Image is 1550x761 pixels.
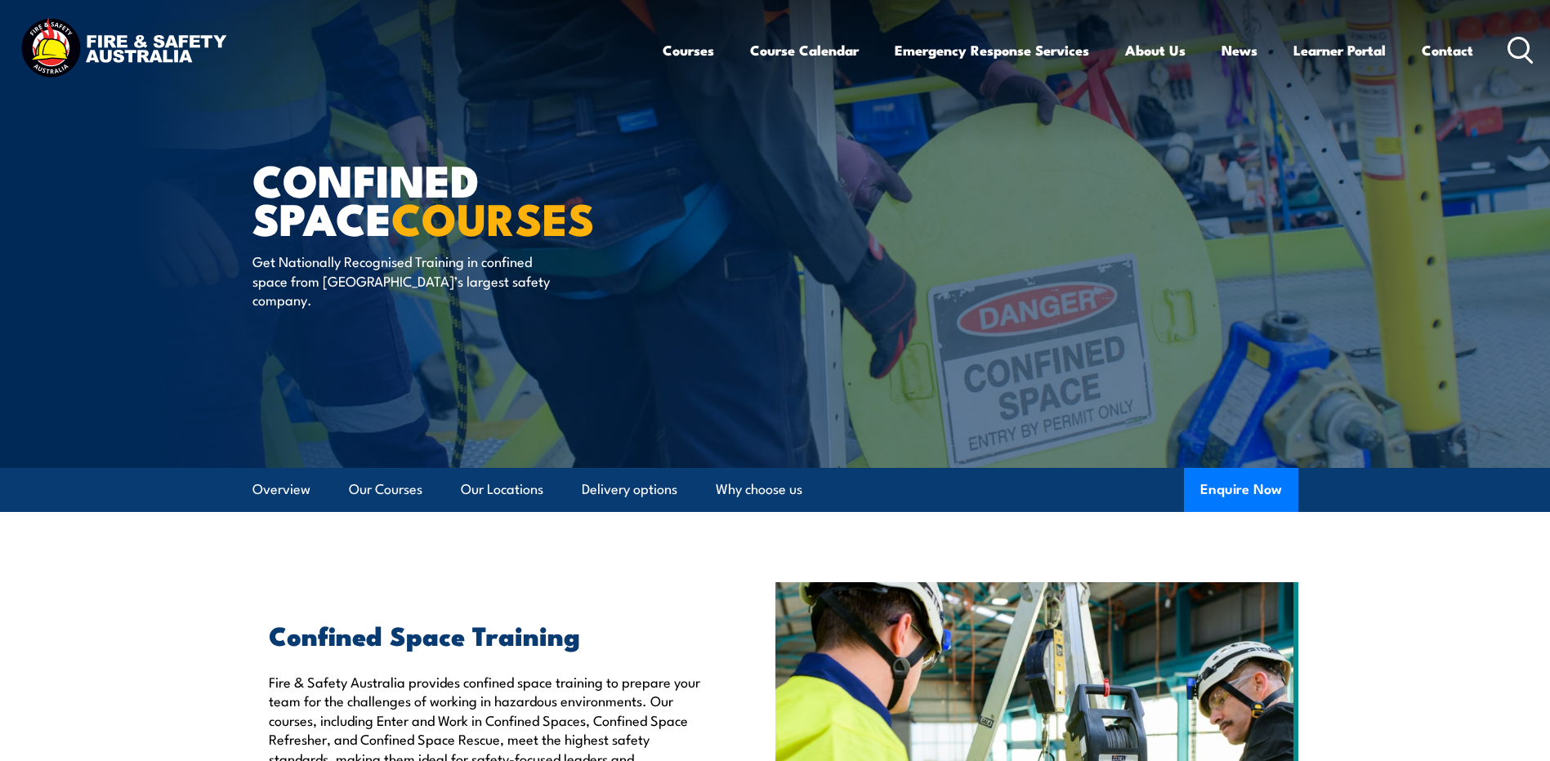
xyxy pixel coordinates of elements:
strong: COURSES [391,183,595,251]
a: About Us [1125,29,1186,72]
p: Get Nationally Recognised Training in confined space from [GEOGRAPHIC_DATA]’s largest safety comp... [252,251,551,309]
h1: Confined Space [252,160,656,236]
a: Overview [252,468,310,511]
a: Our Courses [349,468,422,511]
a: News [1222,29,1257,72]
a: Delivery options [582,468,677,511]
h2: Confined Space Training [269,623,700,646]
a: Contact [1422,29,1473,72]
a: Emergency Response Services [895,29,1089,72]
button: Enquire Now [1184,468,1298,512]
a: Courses [663,29,714,72]
a: Course Calendar [750,29,859,72]
a: Why choose us [716,468,802,511]
a: Our Locations [461,468,543,511]
a: Learner Portal [1293,29,1386,72]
